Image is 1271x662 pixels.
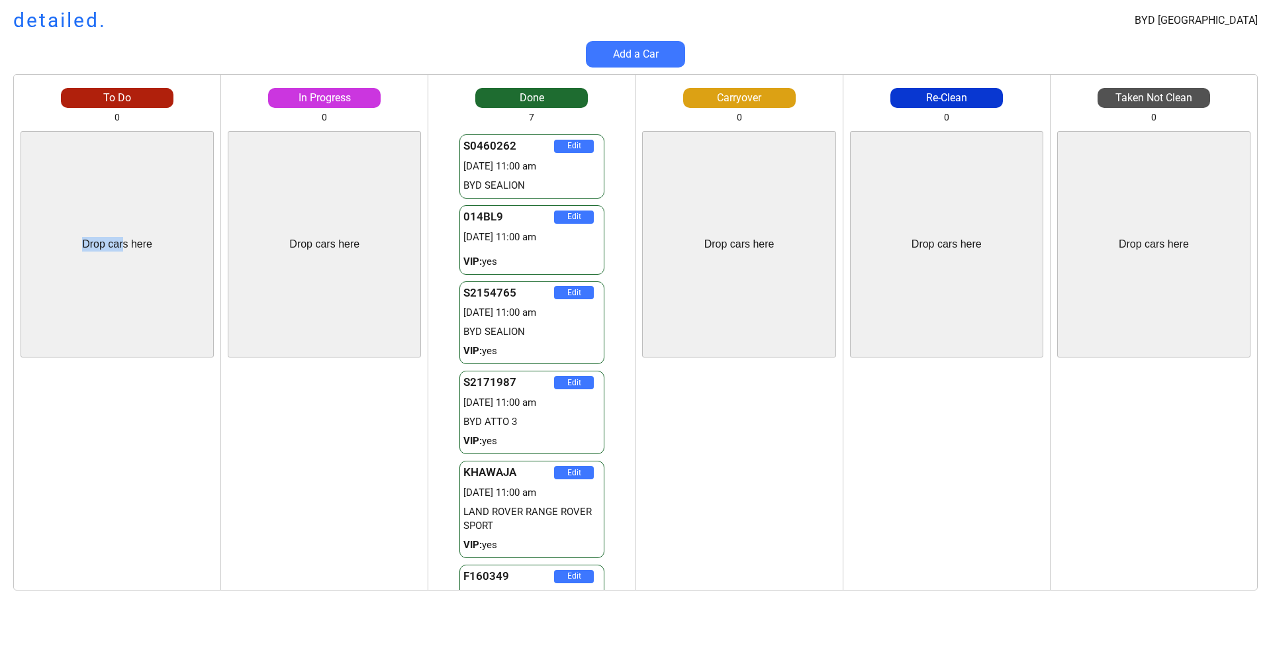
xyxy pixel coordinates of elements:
div: S2171987 [463,375,555,391]
div: 0 [115,111,120,124]
div: BYD SEALION [463,325,601,339]
div: LAND ROVER RANGE ROVER SPORT [463,505,601,533]
div: Done [475,91,588,105]
div: In Progress [268,91,381,105]
div: 0 [944,111,949,124]
div: [DATE] 11:00 am [463,486,601,500]
button: Edit [554,211,594,224]
button: Add a Car [586,41,685,68]
div: Drop cars here [912,237,982,252]
div: 7 [529,111,534,124]
div: yes [463,434,601,448]
div: Drop cars here [82,237,152,252]
strong: VIP: [463,256,482,267]
div: 014BL9 [463,209,555,225]
div: Drop cars here [289,237,359,252]
strong: VIP: [463,345,482,357]
div: Re-Clean [890,91,1003,105]
button: Edit [554,466,594,479]
div: yes [463,344,601,358]
div: F160349 [463,569,555,585]
div: Drop cars here [704,237,775,252]
div: 0 [1151,111,1156,124]
div: Carryover [683,91,796,105]
div: yes [463,538,601,552]
div: yes [463,255,601,269]
div: BYD ATTO 3 [463,415,601,429]
div: 0 [322,111,327,124]
div: To Do [61,91,173,105]
div: BYD [GEOGRAPHIC_DATA] [1135,13,1258,28]
div: S2154765 [463,285,555,301]
div: Drop cars here [1119,237,1189,252]
h1: detailed. [13,7,107,34]
div: 0 [737,111,742,124]
div: [DATE] 11:00 am [463,396,601,410]
div: [DATE] 11:00 am [463,306,601,320]
div: KHAWAJA [463,465,555,481]
strong: VIP: [463,435,482,447]
div: Taken Not Clean [1098,91,1210,105]
div: [DATE] 11:00 am [463,160,601,173]
div: [DATE] 11:00 am [463,230,601,244]
button: Edit [554,376,594,389]
div: S0460262 [463,138,555,154]
div: [DATE] 11:30 am [463,590,601,604]
button: Edit [554,570,594,583]
button: Edit [554,286,594,299]
strong: VIP: [463,539,482,551]
div: BYD SEALION [463,179,601,193]
button: Edit [554,140,594,153]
